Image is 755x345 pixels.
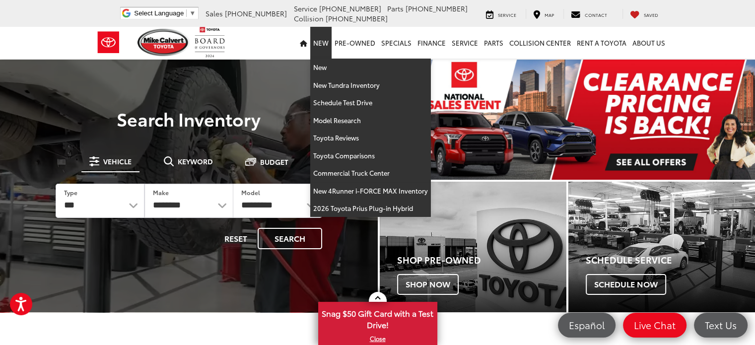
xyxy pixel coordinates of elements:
a: Model Research [310,112,431,130]
a: New Tundra Inventory [310,76,431,94]
label: Model [241,188,260,197]
a: About Us [629,27,668,59]
label: Type [64,188,77,197]
a: Live Chat [623,313,686,338]
span: Map [545,11,554,18]
h4: Schedule Service [586,255,755,265]
span: Keyword [178,158,213,165]
span: Contact [585,11,607,18]
a: Rent a Toyota [574,27,629,59]
span: Parts [387,3,404,13]
img: Toyota [90,26,127,59]
a: Map [526,9,561,19]
span: Service [498,11,516,18]
span: Collision [294,13,324,23]
span: Español [564,319,610,331]
a: New [310,27,332,59]
span: Saved [644,11,658,18]
a: Select Language​ [134,9,196,17]
a: Shop Pre-Owned Shop Now [380,182,566,312]
h3: Search Inventory [42,109,336,129]
a: New [310,59,431,76]
span: ​ [186,9,187,17]
a: Schedule Service Schedule Now [568,182,755,312]
a: Finance [414,27,449,59]
a: Schedule Test Drive [310,94,431,112]
span: Text Us [700,319,742,331]
div: Toyota [568,182,755,312]
div: Toyota [380,182,566,312]
a: 2026 Toyota Prius Plug-in Hybrid [310,200,431,217]
span: Budget [260,158,288,165]
span: Shop Now [397,274,459,295]
a: Parts [481,27,506,59]
a: New 4Runner i-FORCE MAX Inventory [310,182,431,200]
a: Pre-Owned [332,27,378,59]
span: Sales [206,8,223,18]
span: ▼ [189,9,196,17]
a: Service [479,9,524,19]
button: Reset [216,228,256,249]
span: Select Language [134,9,184,17]
span: [PHONE_NUMBER] [225,8,287,18]
span: [PHONE_NUMBER] [319,3,381,13]
span: Service [294,3,317,13]
span: Snag $50 Gift Card with a Test Drive! [319,303,436,333]
a: Toyota Comparisons [310,147,431,165]
a: Collision Center [506,27,574,59]
a: Home [297,27,310,59]
span: Live Chat [629,319,681,331]
span: [PHONE_NUMBER] [406,3,468,13]
a: Service [449,27,481,59]
h4: Shop Pre-Owned [397,255,566,265]
a: Text Us [694,313,748,338]
span: [PHONE_NUMBER] [326,13,388,23]
img: Mike Calvert Toyota [137,29,190,56]
span: Vehicle [103,158,132,165]
label: Make [153,188,169,197]
a: Toyota Reviews [310,129,431,147]
a: My Saved Vehicles [622,9,666,19]
a: Commercial Truck Center [310,164,431,182]
a: Specials [378,27,414,59]
a: Español [558,313,616,338]
span: Schedule Now [586,274,666,295]
a: Contact [563,9,615,19]
button: Search [258,228,322,249]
